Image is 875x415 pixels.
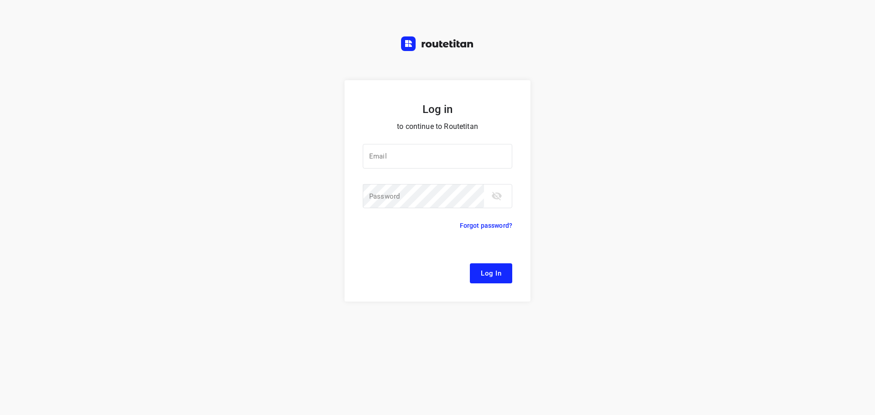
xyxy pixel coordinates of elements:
[481,267,501,279] span: Log In
[363,120,512,133] p: to continue to Routetitan
[460,220,512,231] p: Forgot password?
[363,102,512,117] h5: Log in
[401,36,474,51] img: Routetitan
[488,187,506,205] button: toggle password visibility
[470,263,512,283] button: Log In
